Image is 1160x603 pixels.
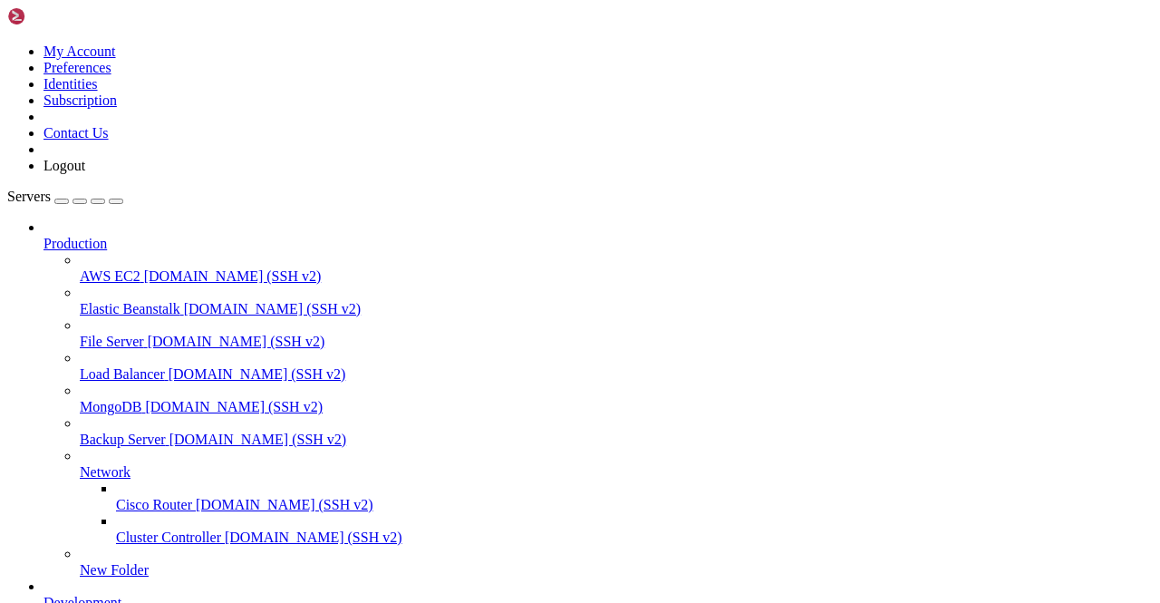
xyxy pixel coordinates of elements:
[80,301,180,316] span: Elastic Beanstalk
[43,125,109,141] a: Contact Us
[80,399,141,414] span: MongoDB
[43,92,117,108] a: Subscription
[80,301,1153,317] a: Elastic Beanstalk [DOMAIN_NAME] (SSH v2)
[80,268,1153,285] a: AWS EC2 [DOMAIN_NAME] (SSH v2)
[80,562,149,578] span: New Folder
[80,317,1153,350] li: File Server [DOMAIN_NAME] (SSH v2)
[196,497,373,512] span: [DOMAIN_NAME] (SSH v2)
[225,530,402,545] span: [DOMAIN_NAME] (SSH v2)
[43,158,85,173] a: Logout
[7,189,123,204] a: Servers
[7,7,111,25] img: Shellngn
[80,268,140,284] span: AWS EC2
[80,366,165,382] span: Load Balancer
[80,546,1153,579] li: New Folder
[116,497,192,512] span: Cisco Router
[43,44,116,59] a: My Account
[43,236,107,251] span: Production
[43,219,1153,579] li: Production
[184,301,362,316] span: [DOMAIN_NAME] (SSH v2)
[116,513,1153,546] li: Cluster Controller [DOMAIN_NAME] (SSH v2)
[116,530,221,545] span: Cluster Controller
[80,464,1153,481] a: Network
[80,399,1153,415] a: MongoDB [DOMAIN_NAME] (SSH v2)
[80,432,1153,448] a: Backup Server [DOMAIN_NAME] (SSH v2)
[144,268,322,284] span: [DOMAIN_NAME] (SSH v2)
[80,252,1153,285] li: AWS EC2 [DOMAIN_NAME] (SSH v2)
[80,334,1153,350] a: File Server [DOMAIN_NAME] (SSH v2)
[80,562,1153,579] a: New Folder
[80,464,130,480] span: Network
[43,76,98,92] a: Identities
[116,481,1153,513] li: Cisco Router [DOMAIN_NAME] (SSH v2)
[145,399,323,414] span: [DOMAIN_NAME] (SSH v2)
[148,334,325,349] span: [DOMAIN_NAME] (SSH v2)
[43,60,111,75] a: Preferences
[80,334,144,349] span: File Server
[80,415,1153,448] li: Backup Server [DOMAIN_NAME] (SSH v2)
[7,189,51,204] span: Servers
[80,366,1153,383] a: Load Balancer [DOMAIN_NAME] (SSH v2)
[169,432,347,447] span: [DOMAIN_NAME] (SSH v2)
[80,448,1153,546] li: Network
[116,530,1153,546] a: Cluster Controller [DOMAIN_NAME] (SSH v2)
[80,350,1153,383] li: Load Balancer [DOMAIN_NAME] (SSH v2)
[43,236,1153,252] a: Production
[116,497,1153,513] a: Cisco Router [DOMAIN_NAME] (SSH v2)
[80,432,166,447] span: Backup Server
[80,383,1153,415] li: MongoDB [DOMAIN_NAME] (SSH v2)
[169,366,346,382] span: [DOMAIN_NAME] (SSH v2)
[80,285,1153,317] li: Elastic Beanstalk [DOMAIN_NAME] (SSH v2)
